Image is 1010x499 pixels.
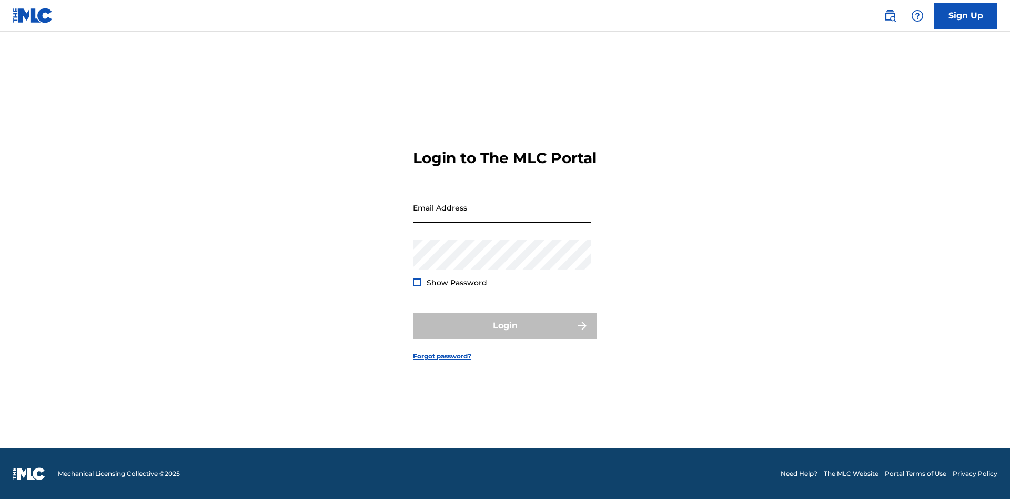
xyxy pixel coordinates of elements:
a: Forgot password? [413,352,471,361]
a: Need Help? [781,469,817,478]
img: search [884,9,896,22]
a: Portal Terms of Use [885,469,946,478]
a: Sign Up [934,3,997,29]
a: The MLC Website [824,469,878,478]
img: MLC Logo [13,8,53,23]
div: Help [907,5,928,26]
img: logo [13,467,45,480]
img: help [911,9,924,22]
span: Mechanical Licensing Collective © 2025 [58,469,180,478]
iframe: Chat Widget [957,448,1010,499]
a: Privacy Policy [953,469,997,478]
h3: Login to The MLC Portal [413,149,597,167]
span: Show Password [427,278,487,287]
a: Public Search [880,5,901,26]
